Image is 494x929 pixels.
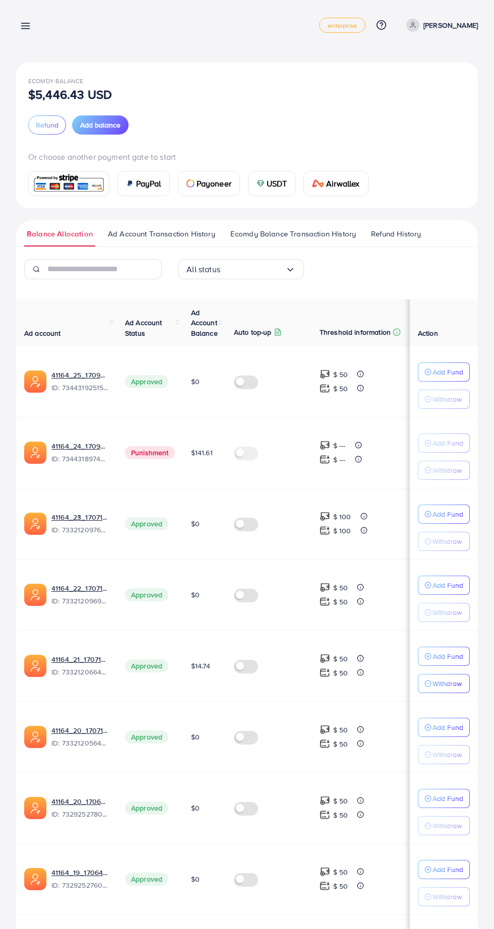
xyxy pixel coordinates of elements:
[433,393,462,405] p: Withdraw
[418,647,470,666] button: Add Fund
[320,724,330,735] img: top-up amount
[51,383,109,393] span: ID: 7344319251534069762
[51,441,109,451] a: 41164_24_1709982576916
[333,440,346,452] p: $ ---
[126,179,134,188] img: card
[433,820,462,832] p: Withdraw
[51,583,109,606] div: <span class='underline'>41164_22_1707142456408</span></br>7332120969684811778
[418,860,470,879] button: Add Fund
[28,88,112,100] p: $5,446.43 USD
[24,655,46,677] img: ic-ads-acc.e4c84228.svg
[187,179,195,188] img: card
[418,576,470,595] button: Add Fund
[191,874,200,884] span: $0
[433,464,462,476] p: Withdraw
[51,441,109,464] div: <span class='underline'>41164_24_1709982576916</span></br>7344318974215340033
[371,228,421,239] span: Refund History
[418,505,470,524] button: Add Fund
[433,863,463,876] p: Add Fund
[320,738,330,749] img: top-up amount
[320,511,330,522] img: top-up amount
[51,512,109,522] a: 41164_23_1707142475983
[24,442,46,464] img: ic-ads-acc.e4c84228.svg
[328,22,357,29] span: enterprise
[333,738,348,750] p: $ 50
[320,582,330,593] img: top-up amount
[24,513,46,535] img: ic-ads-acc.e4c84228.svg
[51,868,109,878] a: 41164_19_1706474666940
[418,816,470,835] button: Withdraw
[178,259,304,279] div: Search for option
[80,120,120,130] span: Add balance
[51,454,109,464] span: ID: 7344318974215340033
[51,370,109,393] div: <span class='underline'>41164_25_1709982599082</span></br>7344319251534069762
[418,789,470,808] button: Add Fund
[433,891,462,903] p: Withdraw
[178,171,240,196] a: cardPayoneer
[433,535,462,547] p: Withdraw
[191,803,200,813] span: $0
[220,262,285,277] input: Search for option
[312,179,324,188] img: card
[418,745,470,764] button: Withdraw
[257,179,265,188] img: card
[333,724,348,736] p: $ 50
[418,433,470,453] button: Add Fund
[24,328,61,338] span: Ad account
[333,454,346,466] p: $ ---
[28,171,109,196] a: card
[320,383,330,394] img: top-up amount
[319,18,365,33] a: enterprise
[402,19,478,32] a: [PERSON_NAME]
[320,454,330,465] img: top-up amount
[333,511,351,523] p: $ 100
[51,725,109,749] div: <span class='underline'>41164_20_1707142368069</span></br>7332120564271874049
[125,873,168,886] span: Approved
[191,519,200,529] span: $0
[117,171,170,196] a: cardPayPal
[433,792,463,804] p: Add Fund
[108,228,215,239] span: Ad Account Transaction History
[333,880,348,892] p: $ 50
[433,508,463,520] p: Add Fund
[24,868,46,890] img: ic-ads-acc.e4c84228.svg
[51,725,109,735] a: 41164_20_1707142368069
[191,661,211,671] span: $14.74
[51,512,109,535] div: <span class='underline'>41164_23_1707142475983</span></br>7332120976240689154
[333,368,348,381] p: $ 50
[320,653,330,664] img: top-up amount
[191,377,200,387] span: $0
[418,390,470,409] button: Withdraw
[24,726,46,748] img: ic-ads-acc.e4c84228.svg
[191,307,218,338] span: Ad Account Balance
[51,654,109,677] div: <span class='underline'>41164_21_1707142387585</span></br>7332120664427642882
[418,532,470,551] button: Withdraw
[51,583,109,593] a: 41164_22_1707142456408
[320,369,330,380] img: top-up amount
[28,151,466,163] p: Or choose another payment gate to start
[433,437,463,449] p: Add Fund
[433,579,463,591] p: Add Fund
[24,797,46,819] img: ic-ads-acc.e4c84228.svg
[125,318,162,338] span: Ad Account Status
[326,177,359,190] span: Airwallex
[28,77,83,85] span: Ecomdy Balance
[51,796,109,807] a: 41164_20_1706474683598
[320,440,330,451] img: top-up amount
[333,525,351,537] p: $ 100
[125,446,175,459] span: Punishment
[333,866,348,878] p: $ 50
[333,596,348,608] p: $ 50
[51,370,109,380] a: 41164_25_1709982599082
[27,228,93,239] span: Balance Allocation
[125,517,168,530] span: Approved
[230,228,356,239] span: Ecomdy Balance Transaction History
[24,370,46,393] img: ic-ads-acc.e4c84228.svg
[51,809,109,819] span: ID: 7329252780571557890
[125,659,168,672] span: Approved
[418,674,470,693] button: Withdraw
[333,383,348,395] p: $ 50
[418,603,470,622] button: Withdraw
[51,596,109,606] span: ID: 7332120969684811778
[433,677,462,690] p: Withdraw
